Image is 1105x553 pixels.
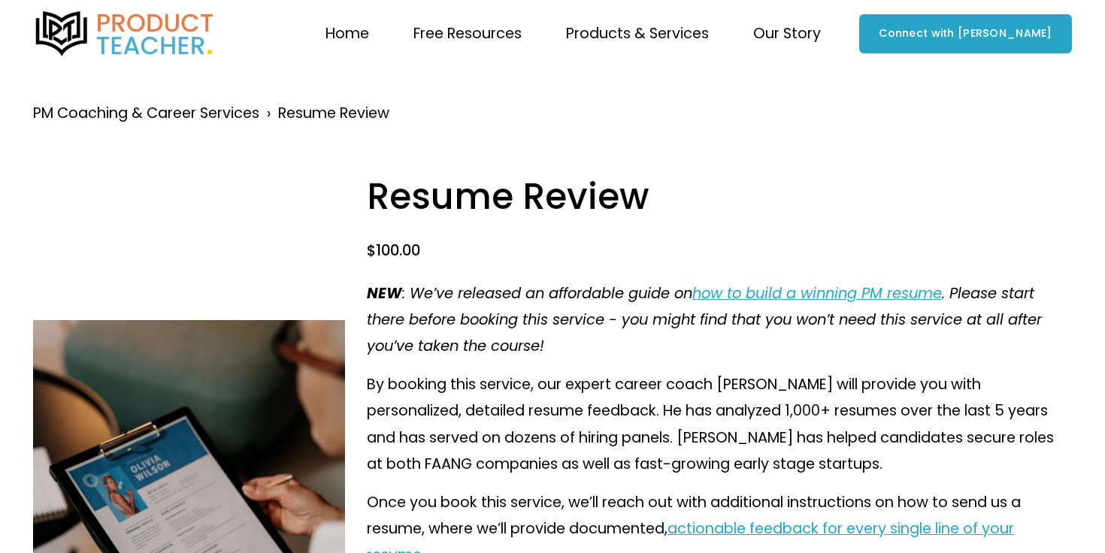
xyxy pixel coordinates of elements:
[367,371,1072,477] p: By booking this service, our expert career coach [PERSON_NAME] will provide you with personalized...
[325,19,369,48] a: Home
[278,103,389,123] a: Resume Review
[753,20,821,47] span: Our Story
[367,283,402,304] em: NEW
[367,240,1072,261] div: $100.00
[367,172,1072,222] h1: Resume Review
[566,19,709,48] a: folder dropdown
[753,19,821,48] a: folder dropdown
[859,14,1072,53] a: Connect with [PERSON_NAME]
[413,19,522,48] a: folder dropdown
[692,283,942,304] a: how to build a winning PM resume
[33,103,259,123] a: PM Coaching & Career Services
[367,283,1042,356] em: . Please start there before booking this service - you might find that you won’t need this servic...
[33,11,216,56] img: Product Teacher
[566,20,709,47] span: Products & Services
[413,20,522,47] span: Free Resources
[402,283,692,304] em: : We’ve released an affordable guide on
